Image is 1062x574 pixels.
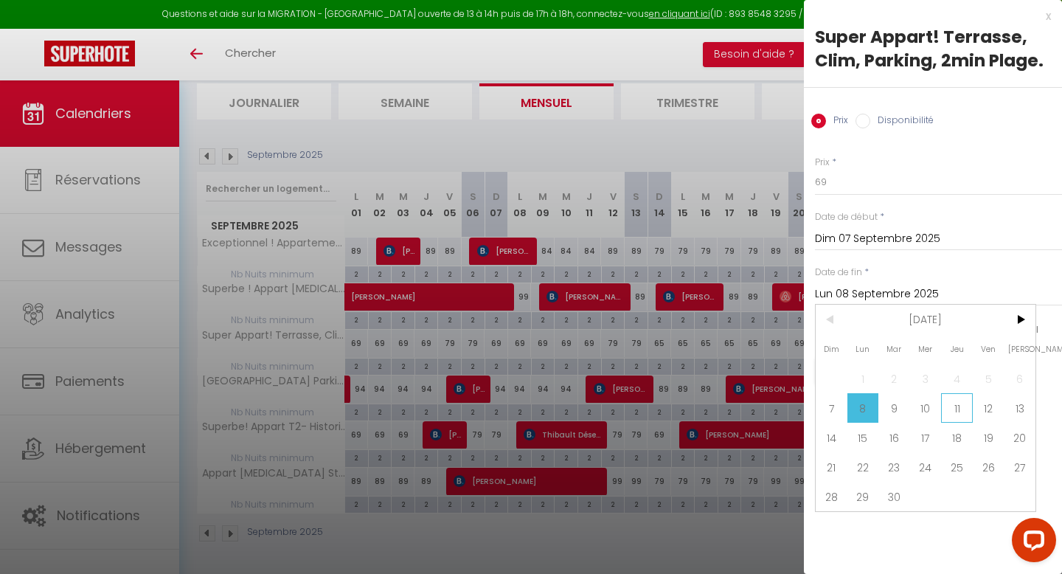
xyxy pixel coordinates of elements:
[815,156,830,170] label: Prix
[816,452,847,482] span: 21
[804,7,1051,25] div: x
[1004,334,1035,364] span: [PERSON_NAME]
[1004,364,1035,393] span: 6
[941,423,973,452] span: 18
[941,452,973,482] span: 25
[847,452,879,482] span: 22
[878,334,910,364] span: Mar
[941,393,973,423] span: 11
[816,334,847,364] span: Dim
[878,364,910,393] span: 2
[1000,512,1062,574] iframe: LiveChat chat widget
[1004,452,1035,482] span: 27
[878,423,910,452] span: 16
[815,25,1051,72] div: Super Appart! Terrasse, Clim, Parking, 2min Plage.
[847,334,879,364] span: Lun
[941,364,973,393] span: 4
[973,452,1004,482] span: 26
[847,305,1004,334] span: [DATE]
[847,482,879,511] span: 29
[973,423,1004,452] span: 19
[816,482,847,511] span: 28
[815,210,878,224] label: Date de début
[816,305,847,334] span: <
[910,393,942,423] span: 10
[941,334,973,364] span: Jeu
[910,334,942,364] span: Mer
[847,364,879,393] span: 1
[1004,305,1035,334] span: >
[847,423,879,452] span: 15
[973,393,1004,423] span: 12
[816,423,847,452] span: 14
[878,452,910,482] span: 23
[910,452,942,482] span: 24
[870,114,934,130] label: Disponibilité
[910,364,942,393] span: 3
[1004,393,1035,423] span: 13
[878,482,910,511] span: 30
[826,114,848,130] label: Prix
[847,393,879,423] span: 8
[815,266,862,280] label: Date de fin
[973,364,1004,393] span: 5
[910,423,942,452] span: 17
[1004,423,1035,452] span: 20
[973,334,1004,364] span: Ven
[816,393,847,423] span: 7
[878,393,910,423] span: 9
